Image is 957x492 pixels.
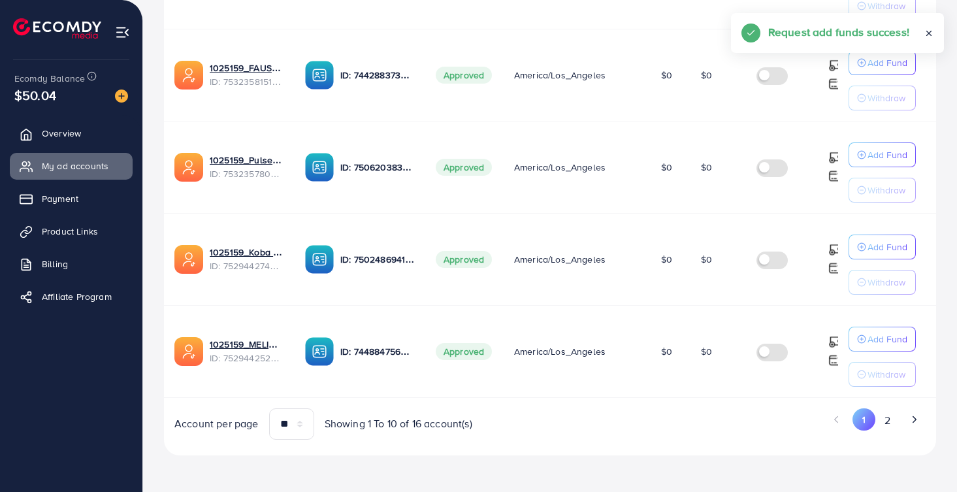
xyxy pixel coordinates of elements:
[210,61,284,88] div: <span class='underline'>1025159_FAUSTO SEGURA7_1753763812291</span></br>7532358151207763985
[340,344,415,359] p: ID: 7448847563979243537
[828,335,842,349] img: top-up amount
[828,77,842,91] img: top-up amount
[868,147,907,163] p: Add Fund
[828,261,842,275] img: top-up amount
[828,243,842,257] img: top-up amount
[828,59,842,73] img: top-up amount
[42,225,98,238] span: Product Links
[115,25,130,40] img: menu
[436,159,492,176] span: Approved
[210,154,284,180] div: <span class='underline'>1025159_PulseNest Move Hub_1753763732012</span></br>7532357800161394689
[325,416,472,431] span: Showing 1 To 10 of 16 account(s)
[849,270,916,295] button: Withdraw
[174,61,203,90] img: ic-ads-acc.e4c84228.svg
[42,127,81,140] span: Overview
[115,90,128,103] img: image
[210,338,284,351] a: 1025159_MELINDA [PERSON_NAME] STORE_1753084957674
[701,69,712,82] span: $0
[210,75,284,88] span: ID: 7532358151207763985
[10,218,133,244] a: Product Links
[210,61,284,74] a: 1025159_FAUSTO SEGURA7_1753763812291
[210,246,284,259] a: 1025159_Koba Sound & Pages_1753085006590
[210,246,284,272] div: <span class='underline'>1025159_Koba Sound & Pages_1753085006590</span></br>7529442746999062529
[901,433,947,482] iframe: Chat
[305,337,334,366] img: ic-ba-acc.ded83a64.svg
[868,274,905,290] p: Withdraw
[210,338,284,365] div: <span class='underline'>1025159_MELINDA BRANDA THOMAS STORE_1753084957674</span></br>752944252257...
[701,161,712,174] span: $0
[661,253,672,266] span: $0
[875,408,899,433] button: Go to page 2
[42,290,112,303] span: Affiliate Program
[701,345,712,358] span: $0
[701,253,712,266] span: $0
[340,159,415,175] p: ID: 7506203838807408641
[868,239,907,255] p: Add Fund
[514,345,606,358] span: America/Los_Angeles
[849,178,916,203] button: Withdraw
[14,86,56,105] span: $50.04
[514,69,606,82] span: America/Los_Angeles
[868,331,907,347] p: Add Fund
[42,192,78,205] span: Payment
[10,284,133,310] a: Affiliate Program
[340,252,415,267] p: ID: 7502486941678829576
[42,257,68,271] span: Billing
[868,90,905,106] p: Withdraw
[42,159,108,172] span: My ad accounts
[174,245,203,274] img: ic-ads-acc.e4c84228.svg
[340,67,415,83] p: ID: 7442883736774967297
[13,18,101,39] img: logo
[828,151,842,165] img: top-up amount
[852,408,875,431] button: Go to page 1
[903,408,926,431] button: Go to next page
[849,50,916,75] button: Add Fund
[305,245,334,274] img: ic-ba-acc.ded83a64.svg
[768,24,909,41] h5: Request add funds success!
[849,327,916,352] button: Add Fund
[828,353,842,367] img: top-up amount
[828,169,842,183] img: top-up amount
[849,142,916,167] button: Add Fund
[436,67,492,84] span: Approved
[868,367,905,382] p: Withdraw
[10,251,133,277] a: Billing
[849,362,916,387] button: Withdraw
[868,182,905,198] p: Withdraw
[174,153,203,182] img: ic-ads-acc.e4c84228.svg
[849,235,916,259] button: Add Fund
[210,154,284,167] a: 1025159_PulseNest Move Hub_1753763732012
[210,259,284,272] span: ID: 7529442746999062529
[560,408,926,433] ul: Pagination
[10,186,133,212] a: Payment
[849,86,916,110] button: Withdraw
[514,161,606,174] span: America/Los_Angeles
[436,251,492,268] span: Approved
[868,55,907,71] p: Add Fund
[10,153,133,179] a: My ad accounts
[514,253,606,266] span: America/Los_Angeles
[661,69,672,82] span: $0
[210,167,284,180] span: ID: 7532357800161394689
[661,345,672,358] span: $0
[10,120,133,146] a: Overview
[661,161,672,174] span: $0
[174,337,203,366] img: ic-ads-acc.e4c84228.svg
[305,61,334,90] img: ic-ba-acc.ded83a64.svg
[174,416,259,431] span: Account per page
[436,343,492,360] span: Approved
[14,72,85,85] span: Ecomdy Balance
[210,352,284,365] span: ID: 7529442522570162177
[305,153,334,182] img: ic-ba-acc.ded83a64.svg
